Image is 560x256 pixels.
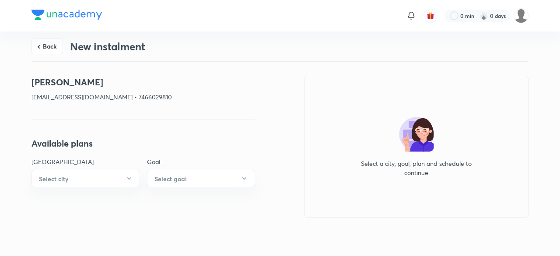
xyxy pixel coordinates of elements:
button: Back [31,39,63,54]
h4: Available plans [31,137,255,150]
img: Company Logo [31,10,102,20]
h6: Select city [39,174,68,183]
img: Anoop [514,8,528,23]
a: Company Logo [31,10,102,22]
p: Goal [147,157,255,166]
img: no-plan-selected [399,117,434,152]
p: [EMAIL_ADDRESS][DOMAIN_NAME] • 7466029810 [31,92,255,102]
button: Select city [31,170,140,187]
button: Select goal [147,170,255,187]
p: [GEOGRAPHIC_DATA] [31,157,140,166]
button: avatar [423,9,437,23]
h6: Select goal [154,174,187,183]
p: Select a city, goal, plan and schedule to continue [355,159,478,177]
img: avatar [427,12,434,20]
h4: [PERSON_NAME] [31,76,255,89]
h3: New instalment [70,40,145,53]
img: streak [479,11,488,20]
